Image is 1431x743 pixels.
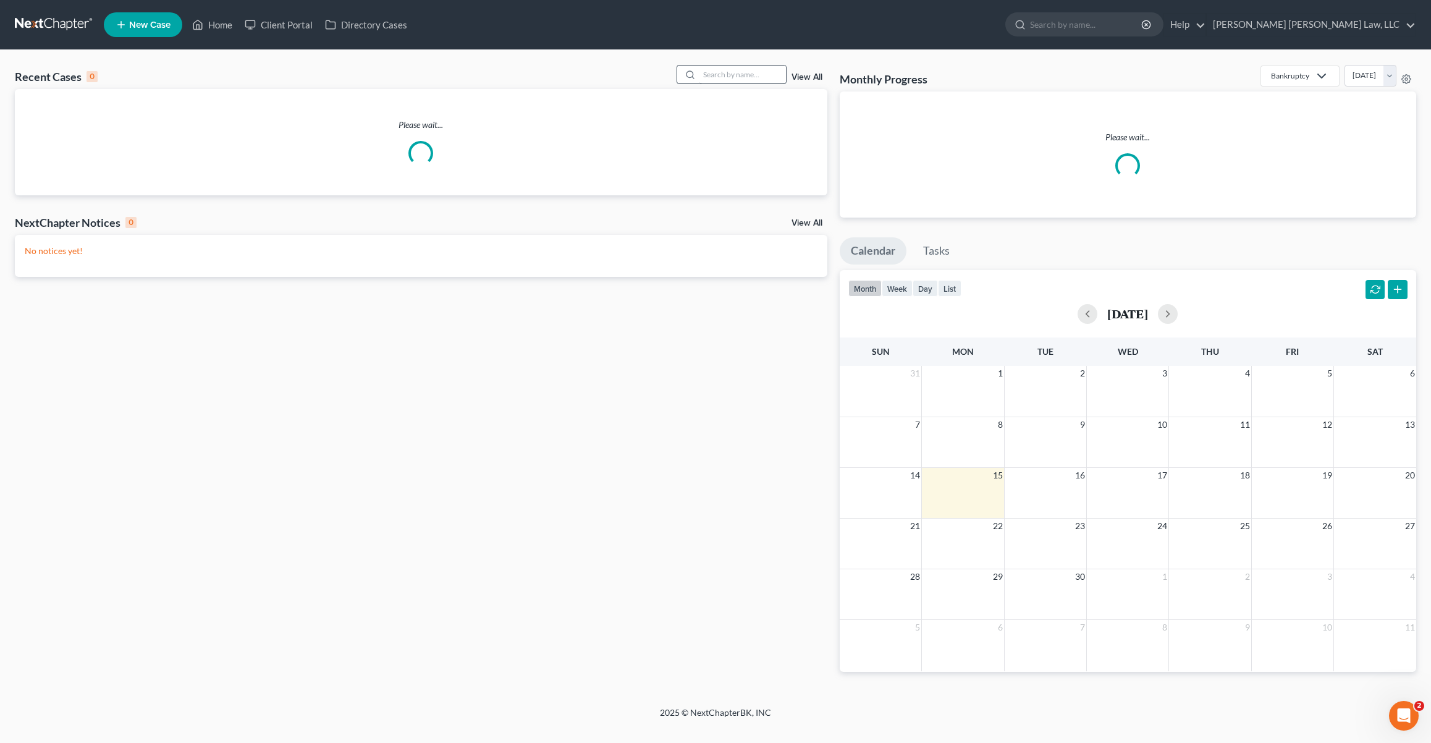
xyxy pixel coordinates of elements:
span: 2 [1079,366,1086,381]
span: 6 [997,620,1004,635]
span: 25 [1239,519,1251,533]
span: 7 [1079,620,1086,635]
span: 9 [1079,417,1086,432]
span: New Case [129,20,171,30]
span: 7 [914,417,921,432]
button: list [938,280,961,297]
p: No notices yet! [25,245,817,257]
span: 24 [1156,519,1168,533]
span: 2 [1414,701,1424,711]
span: 29 [992,569,1004,584]
p: Please wait... [15,119,827,131]
span: Fri [1286,346,1299,357]
span: 11 [1239,417,1251,432]
input: Search by name... [699,66,786,83]
span: 31 [909,366,921,381]
div: NextChapter Notices [15,215,137,230]
a: View All [791,73,822,82]
a: Client Portal [238,14,319,36]
span: 4 [1409,569,1416,584]
h3: Monthly Progress [840,72,927,87]
div: 0 [87,71,98,82]
span: 3 [1161,366,1168,381]
span: 28 [909,569,921,584]
span: Wed [1118,346,1138,357]
span: 8 [997,417,1004,432]
div: 0 [125,217,137,228]
span: 23 [1074,519,1086,533]
span: 1 [997,366,1004,381]
span: 27 [1404,519,1416,533]
a: [PERSON_NAME] [PERSON_NAME] Law, LLC [1207,14,1416,36]
span: 18 [1239,468,1251,483]
span: 4 [1244,366,1251,381]
a: Help [1164,14,1205,36]
span: 3 [1326,569,1333,584]
span: 22 [992,519,1004,533]
span: 1 [1161,569,1168,584]
span: 13 [1404,417,1416,432]
span: 6 [1409,366,1416,381]
span: 26 [1321,519,1333,533]
span: 5 [914,620,921,635]
a: Calendar [840,237,906,265]
button: day [913,280,938,297]
span: 10 [1321,620,1333,635]
div: Recent Cases [15,69,98,84]
a: Directory Cases [319,14,413,36]
span: Sun [872,346,890,357]
span: 21 [909,519,921,533]
button: week [882,280,913,297]
span: 5 [1326,366,1333,381]
span: 2 [1244,569,1251,584]
a: View All [791,219,822,227]
a: Tasks [912,237,961,265]
span: Thu [1201,346,1219,357]
span: 10 [1156,417,1168,432]
span: 20 [1404,468,1416,483]
a: Home [186,14,238,36]
span: Sat [1367,346,1383,357]
div: Bankruptcy [1271,70,1309,81]
span: 17 [1156,468,1168,483]
span: Tue [1037,346,1053,357]
span: 12 [1321,417,1333,432]
span: 16 [1074,468,1086,483]
span: 8 [1161,620,1168,635]
input: Search by name... [1030,13,1143,36]
span: 9 [1244,620,1251,635]
span: Mon [952,346,974,357]
span: 14 [909,468,921,483]
span: 11 [1404,620,1416,635]
span: 15 [992,468,1004,483]
iframe: Intercom live chat [1389,701,1419,731]
button: month [848,280,882,297]
span: 19 [1321,468,1333,483]
h2: [DATE] [1107,307,1148,320]
span: 30 [1074,569,1086,584]
p: Please wait... [850,131,1406,143]
div: 2025 © NextChapterBK, INC [363,707,1068,729]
